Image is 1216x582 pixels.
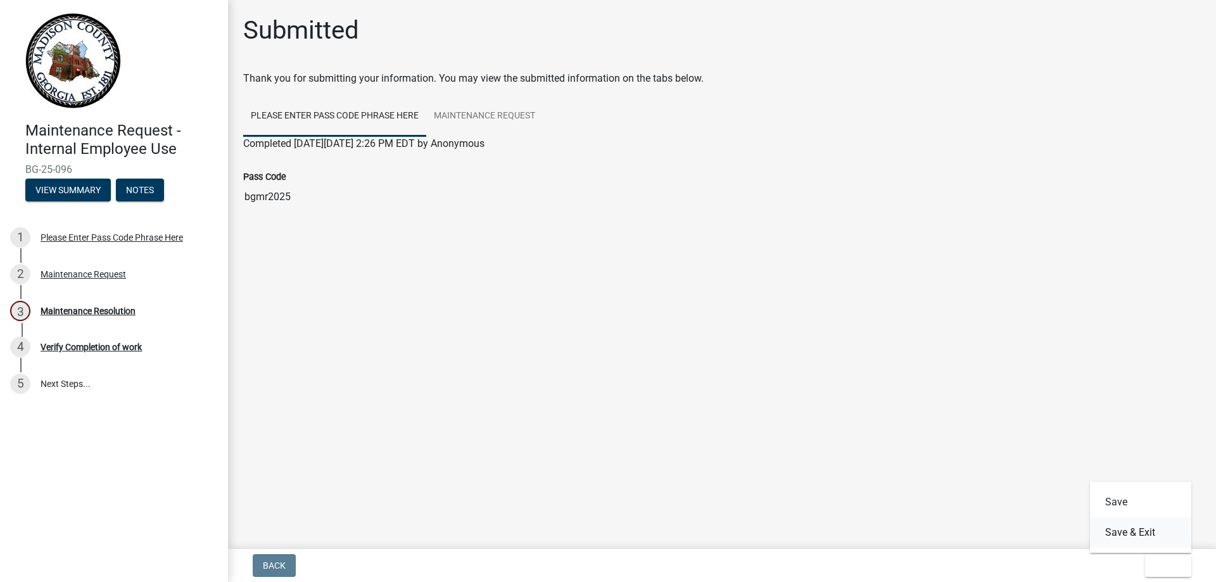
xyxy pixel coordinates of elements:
div: Maintenance Request [41,270,126,279]
span: BG-25-096 [25,163,203,175]
a: Maintenance Request [426,96,543,137]
button: Notes [116,179,164,201]
label: Pass Code [243,173,286,182]
h1: Submitted [243,15,359,46]
div: 1 [10,227,30,248]
h4: Maintenance Request - Internal Employee Use [25,122,218,158]
div: 4 [10,337,30,357]
wm-modal-confirm: Summary [25,186,111,196]
button: Save & Exit [1090,517,1191,548]
div: Verify Completion of work [41,343,142,351]
div: 3 [10,301,30,321]
div: 5 [10,374,30,394]
button: View Summary [25,179,111,201]
img: Madison County, Georgia [25,13,121,108]
span: Back [263,560,286,571]
button: Save [1090,487,1191,517]
button: Back [253,554,296,577]
button: Exit [1145,554,1191,577]
div: 2 [10,264,30,284]
div: Please Enter Pass Code Phrase Here [41,233,183,242]
div: Maintenance Resolution [41,307,136,315]
span: Exit [1155,560,1174,571]
a: Please Enter Pass Code Phrase Here [243,96,426,137]
div: Thank you for submitting your information. You may view the submitted information on the tabs below. [243,71,1201,86]
span: Completed [DATE][DATE] 2:26 PM EDT by Anonymous [243,137,484,149]
wm-modal-confirm: Notes [116,186,164,196]
div: Exit [1090,482,1191,553]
